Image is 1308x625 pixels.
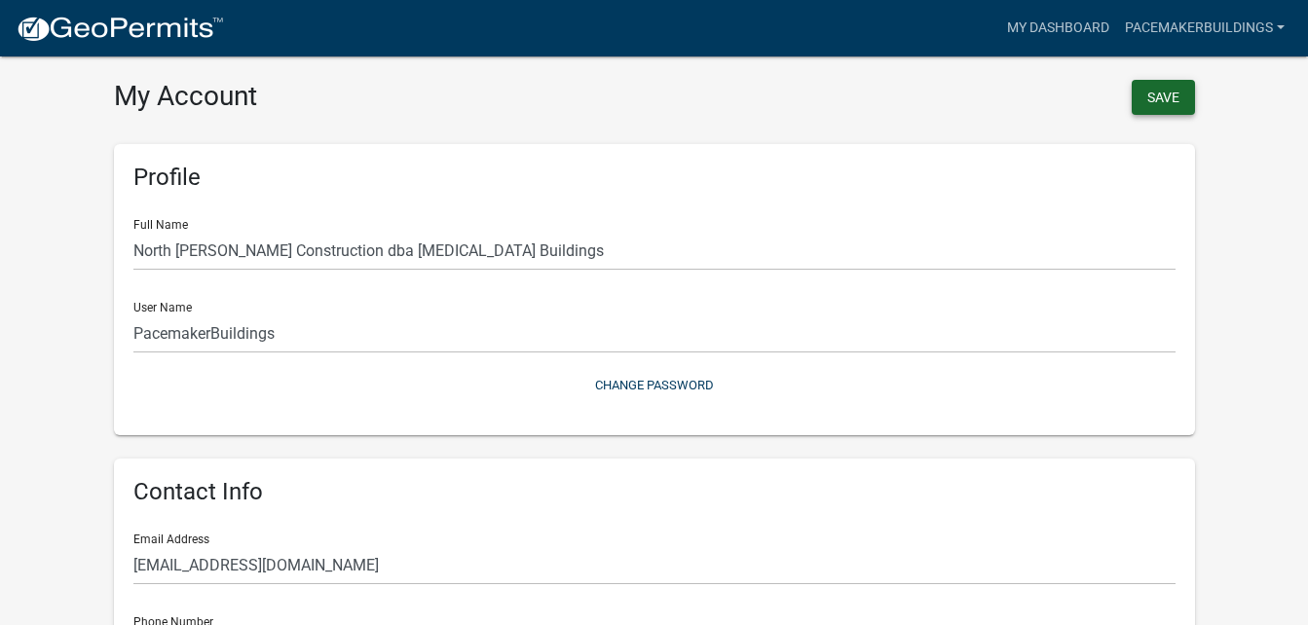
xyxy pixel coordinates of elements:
[1132,80,1195,115] button: Save
[114,80,640,113] h3: My Account
[1117,10,1292,47] a: PacemakerBuildings
[999,10,1117,47] a: My Dashboard
[133,369,1176,401] button: Change Password
[133,164,1176,192] h6: Profile
[133,478,1176,506] h6: Contact Info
